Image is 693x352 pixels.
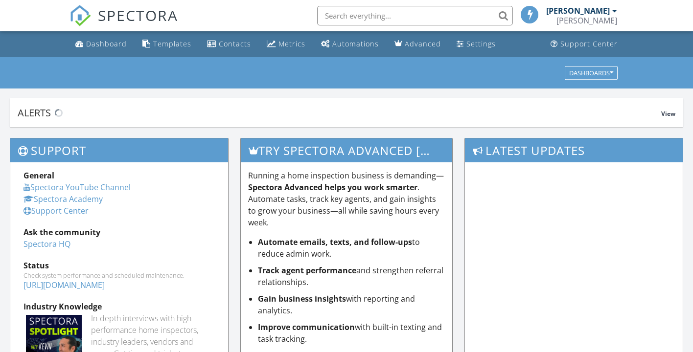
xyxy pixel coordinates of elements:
div: Settings [466,39,496,48]
a: [URL][DOMAIN_NAME] [23,280,105,290]
a: Templates [139,35,195,53]
input: Search everything... [317,6,513,25]
a: Spectora YouTube Channel [23,182,131,193]
div: Ask the community [23,226,215,238]
a: Metrics [263,35,309,53]
strong: Gain business insights [258,293,346,304]
a: Advanced [391,35,445,53]
a: Dashboard [71,35,131,53]
img: The Best Home Inspection Software - Spectora [69,5,91,26]
a: Spectora HQ [23,239,70,249]
div: Logan Nichols [556,16,617,25]
div: Automations [332,39,379,48]
span: SPECTORA [98,5,178,25]
div: Check system performance and scheduled maintenance. [23,271,215,279]
a: Spectora Academy [23,194,103,204]
div: Dashboard [86,39,127,48]
div: Support Center [560,39,618,48]
div: Contacts [219,39,251,48]
button: Dashboards [565,66,618,80]
a: Settings [453,35,500,53]
h3: Try spectora advanced [DATE] [241,138,453,162]
li: and strengthen referral relationships. [258,264,445,288]
a: Automations (Basic) [317,35,383,53]
li: with reporting and analytics. [258,293,445,316]
h3: Support [10,138,228,162]
li: with built-in texting and task tracking. [258,321,445,345]
strong: Track agent performance [258,265,356,276]
div: Alerts [18,106,661,119]
p: Running a home inspection business is demanding— . Automate tasks, track key agents, and gain ins... [248,170,445,228]
div: Dashboards [569,69,613,76]
li: to reduce admin work. [258,236,445,260]
div: Templates [153,39,191,48]
a: Support Center [547,35,622,53]
span: View [661,110,675,118]
a: SPECTORA [69,13,178,34]
a: Support Center [23,205,89,216]
div: [PERSON_NAME] [546,6,610,16]
div: Metrics [278,39,305,48]
div: Status [23,260,215,271]
strong: Improve communication [258,322,355,332]
a: Contacts [203,35,255,53]
div: Industry Knowledge [23,301,215,312]
strong: Spectora Advanced helps you work smarter [248,182,417,193]
div: Advanced [405,39,441,48]
h3: Latest Updates [465,138,683,162]
strong: Automate emails, texts, and follow-ups [258,237,412,247]
strong: General [23,170,54,181]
